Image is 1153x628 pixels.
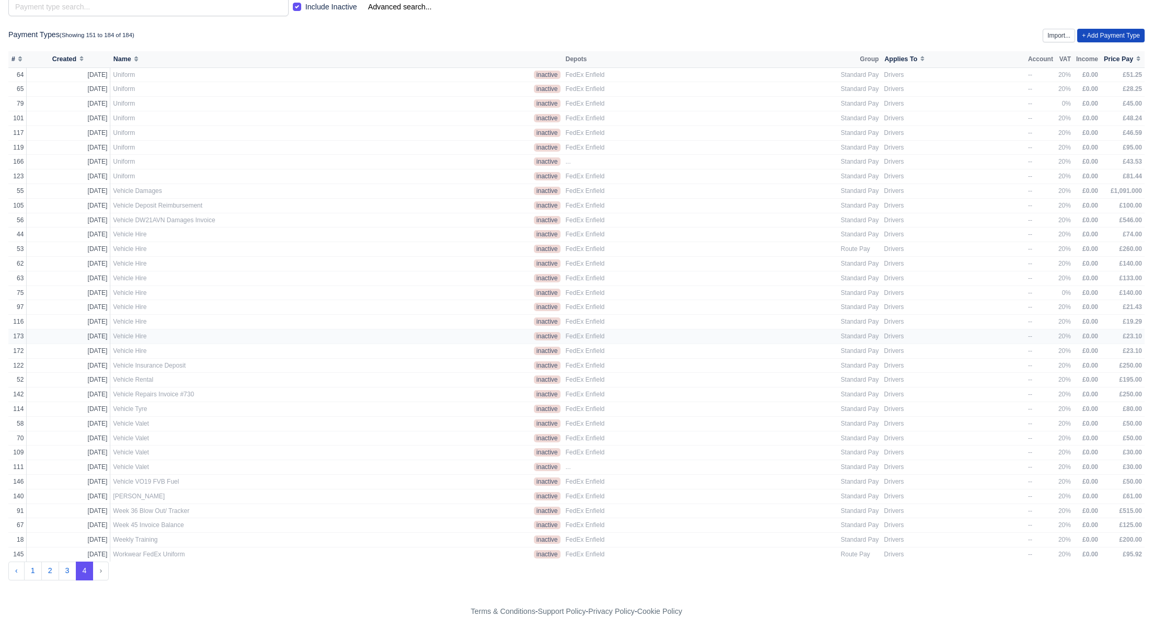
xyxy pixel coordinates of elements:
td: Drivers [882,344,1025,358]
td: 20% [1056,184,1074,199]
td: Drivers [882,315,1025,329]
td: Standard Pay [838,402,882,417]
td: 116 [8,315,27,329]
span: Uniform [113,129,347,138]
td: Standard Pay [838,358,882,373]
span: £0.00 [1082,158,1098,165]
span: FedEx Enfield [566,114,605,123]
span: inactive [534,230,561,238]
span: £0.00 [1082,202,1098,209]
td: [DATE] [27,82,110,97]
span: Vehicle Hire [113,332,347,341]
td: Drivers [882,97,1025,111]
td: -- [1025,344,1056,358]
td: 20% [1056,198,1074,213]
td: 62 [8,257,27,271]
td: -- [1025,169,1056,184]
span: inactive [534,245,561,253]
span: £0.00 [1082,71,1098,78]
td: Drivers [882,257,1025,271]
span: inactive [534,303,561,311]
td: [DATE] [27,387,110,402]
td: -- [1025,271,1056,286]
td: 20% [1056,344,1074,358]
td: -- [1025,155,1056,169]
span: Vehicle Deposit Reimbursement [113,201,347,210]
td: 52 [8,373,27,387]
td: 64 [8,67,27,82]
td: [DATE] [27,227,110,242]
td: Drivers [882,373,1025,387]
span: FedEx Enfield [566,216,605,225]
span: inactive [534,289,561,297]
td: Drivers [882,387,1025,402]
span: £133.00 [1120,275,1142,282]
span: FedEx Enfield [566,201,605,210]
td: Standard Pay [838,125,882,140]
span: Vehicle Insurance Deposit [113,361,347,370]
span: £0.00 [1082,405,1098,413]
td: [DATE] [27,402,110,417]
td: [DATE] [27,271,110,286]
td: 20% [1056,111,1074,126]
td: 44 [8,227,27,242]
span: FedEx Enfield [566,332,605,341]
span: FedEx Enfield [566,129,605,138]
td: Drivers [882,242,1025,257]
td: 20% [1056,271,1074,286]
td: 101 [8,111,27,126]
span: £0.00 [1082,376,1098,383]
td: Standard Pay [838,227,882,242]
td: -- [1025,242,1056,257]
td: -- [1025,198,1056,213]
span: FedEx Enfield [566,274,605,283]
td: [DATE] [27,315,110,329]
td: 20% [1056,67,1074,82]
span: FedEx Enfield [566,187,605,196]
td: Standard Pay [838,67,882,82]
td: 119 [8,140,27,155]
span: £21.43 [1123,303,1142,311]
td: 20% [1056,402,1074,417]
td: [DATE] [27,300,110,315]
td: Drivers [882,213,1025,227]
span: Vehicle Hire [113,317,347,326]
span: inactive [534,259,561,268]
span: inactive [534,157,561,166]
span: £260.00 [1120,245,1142,253]
span: £23.10 [1123,333,1142,340]
span: FedEx Enfield [566,172,605,181]
button: 3 [59,562,76,580]
td: Drivers [882,82,1025,97]
span: Created [52,55,76,63]
span: £74.00 [1123,231,1142,238]
td: -- [1025,82,1056,97]
span: £0.00 [1082,362,1098,369]
th: Depots [563,51,838,68]
span: £43.53 [1123,158,1142,165]
td: [DATE] [27,97,110,111]
td: Drivers [882,286,1025,300]
span: £0.00 [1082,289,1098,296]
td: [DATE] [27,344,110,358]
td: 166 [8,155,27,169]
span: inactive [534,85,561,93]
span: FedEx Enfield [566,259,605,268]
span: Uniform [113,172,347,181]
td: [DATE] [27,198,110,213]
td: 105 [8,198,27,213]
span: FedEx Enfield [566,317,605,326]
button: # [11,54,24,65]
span: FedEx Enfield [566,405,605,414]
a: Terms & Conditions [471,607,535,615]
td: -- [1025,125,1056,140]
span: inactive [534,201,561,210]
td: [DATE] [27,184,110,199]
td: Drivers [882,227,1025,242]
span: inactive [534,390,561,398]
td: 20% [1056,155,1074,169]
td: 55 [8,184,27,199]
td: 122 [8,358,27,373]
button: « Previous [8,562,25,580]
span: £0.00 [1082,216,1098,224]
